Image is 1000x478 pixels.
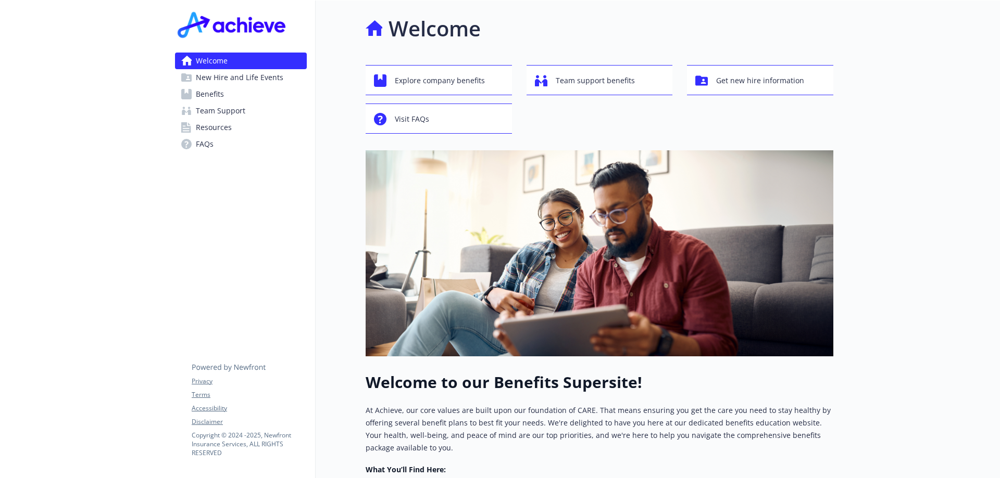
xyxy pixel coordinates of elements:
p: Copyright © 2024 - 2025 , Newfront Insurance Services, ALL RIGHTS RESERVED [192,431,306,457]
span: Get new hire information [716,71,804,91]
a: FAQs [175,136,307,152]
span: Team Support [196,102,245,119]
span: Welcome [196,53,228,69]
button: Explore company benefits [366,65,512,95]
button: Visit FAQs [366,104,512,134]
a: Disclaimer [192,417,306,427]
strong: What You’ll Find Here: [366,464,446,474]
span: Benefits [196,86,224,102]
p: At Achieve, our core values are built upon our foundation of CARE. That means ensuring you get th... [366,404,833,454]
a: Welcome [175,53,307,69]
h1: Welcome to our Benefits Supersite! [366,373,833,392]
a: Privacy [192,377,306,386]
button: Get new hire information [687,65,833,95]
a: Benefits [175,86,307,102]
span: Resources [196,119,232,136]
span: New Hire and Life Events [196,69,283,86]
span: Visit FAQs [395,109,429,129]
a: Team Support [175,102,307,119]
img: overview page banner [366,150,833,356]
a: Accessibility [192,404,306,413]
a: New Hire and Life Events [175,69,307,86]
a: Resources [175,119,307,136]
span: Team support benefits [556,71,635,91]
h1: Welcome [389,13,481,44]
button: Team support benefits [527,65,673,95]
span: Explore company benefits [395,71,485,91]
span: FAQs [196,136,214,152]
a: Terms [192,390,306,399]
